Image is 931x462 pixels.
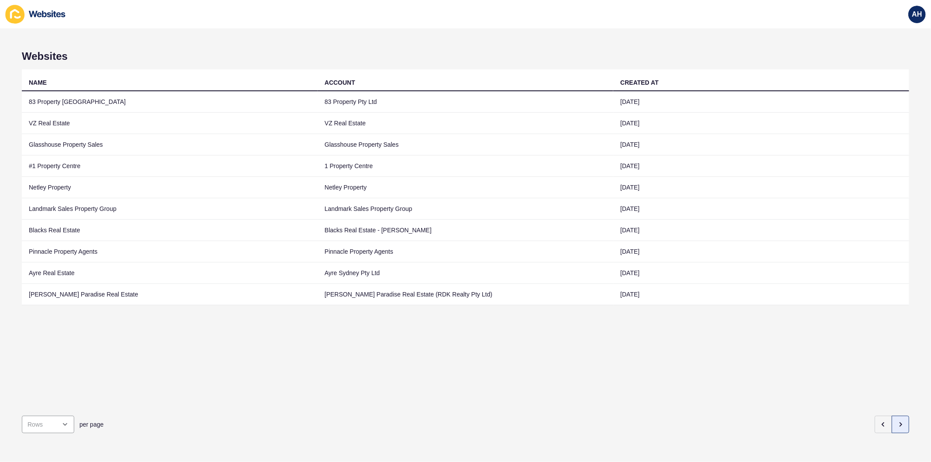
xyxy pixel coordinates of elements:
[613,113,909,134] td: [DATE]
[79,420,103,429] span: per page
[22,220,318,241] td: Blacks Real Estate
[22,113,318,134] td: VZ Real Estate
[22,262,318,284] td: Ayre Real Estate
[22,241,318,262] td: Pinnacle Property Agents
[318,91,614,113] td: 83 Property Pty Ltd
[620,78,659,87] div: CREATED AT
[22,198,318,220] td: Landmark Sales Property Group
[318,284,614,305] td: [PERSON_NAME] Paradise Real Estate (RDK Realty Pty Ltd)
[318,220,614,241] td: Blacks Real Estate - [PERSON_NAME]
[318,177,614,198] td: Netley Property
[22,134,318,155] td: Glasshouse Property Sales
[613,155,909,177] td: [DATE]
[613,241,909,262] td: [DATE]
[22,91,318,113] td: 83 Property [GEOGRAPHIC_DATA]
[613,284,909,305] td: [DATE]
[22,284,318,305] td: [PERSON_NAME] Paradise Real Estate
[318,198,614,220] td: Landmark Sales Property Group
[318,113,614,134] td: VZ Real Estate
[29,78,47,87] div: NAME
[22,155,318,177] td: #1 Property Centre
[613,134,909,155] td: [DATE]
[325,78,355,87] div: ACCOUNT
[613,198,909,220] td: [DATE]
[22,416,74,433] div: open menu
[318,262,614,284] td: Ayre Sydney Pty Ltd
[22,177,318,198] td: Netley Property
[613,177,909,198] td: [DATE]
[318,241,614,262] td: Pinnacle Property Agents
[613,220,909,241] td: [DATE]
[912,10,922,19] span: AH
[613,91,909,113] td: [DATE]
[22,50,909,62] h1: Websites
[318,134,614,155] td: Glasshouse Property Sales
[318,155,614,177] td: 1 Property Centre
[613,262,909,284] td: [DATE]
